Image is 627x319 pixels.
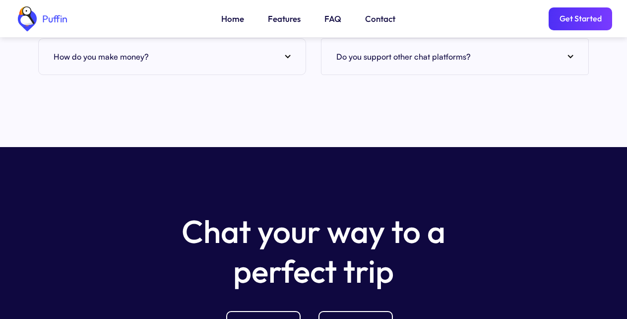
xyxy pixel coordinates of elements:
a: Home [221,12,244,25]
a: FAQ [324,12,341,25]
img: arrow [567,55,573,59]
div: Puffin [40,14,67,24]
h4: Do you support other chat platforms? [336,49,471,64]
a: Get Started [549,7,612,30]
img: arrow [285,55,291,59]
a: Contact [365,12,395,25]
a: home [15,6,67,31]
h4: How do you make money? [54,49,149,64]
h5: Chat your way to a perfect trip [165,212,462,291]
a: Features [268,12,301,25]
